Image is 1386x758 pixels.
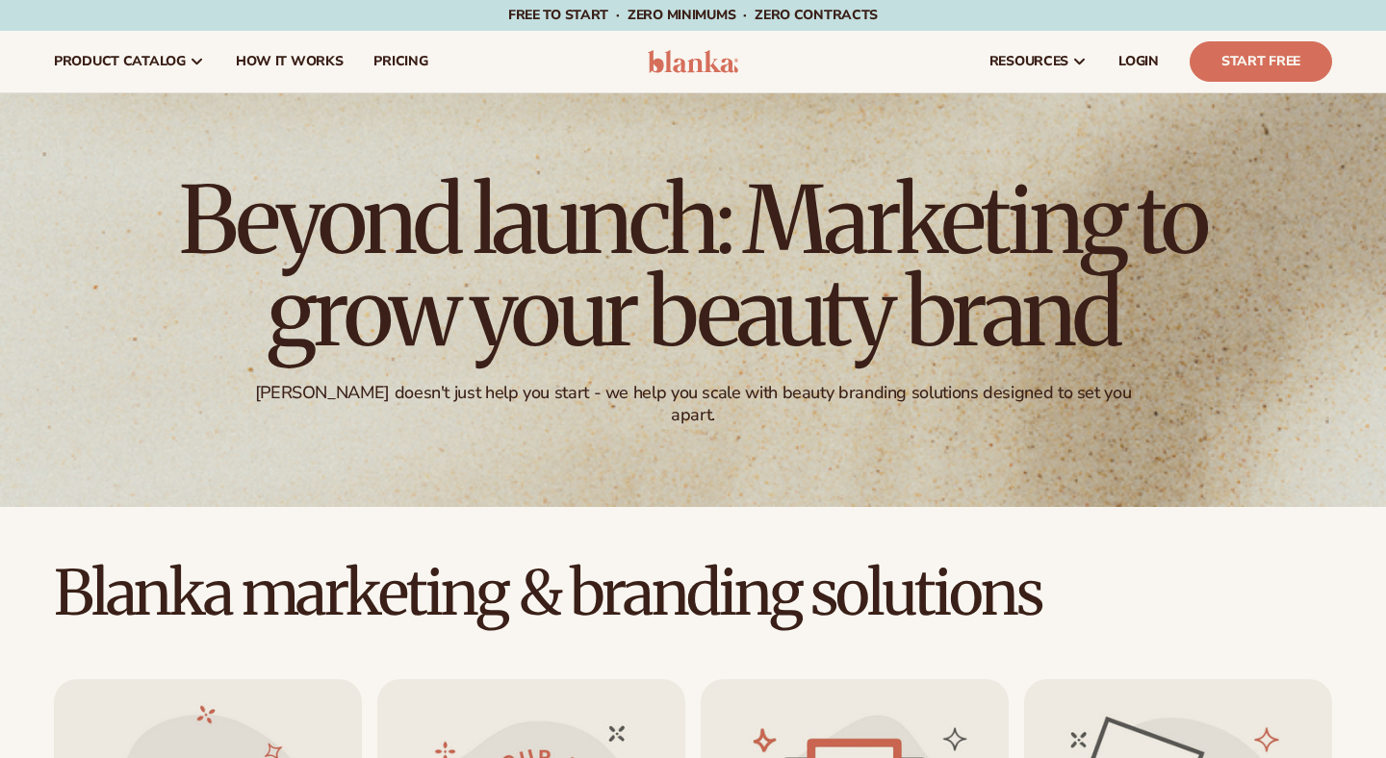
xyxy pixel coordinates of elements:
[220,31,359,92] a: How It Works
[974,31,1103,92] a: resources
[989,54,1068,69] span: resources
[38,31,220,92] a: product catalog
[164,174,1222,359] h1: Beyond launch: Marketing to grow your beauty brand
[54,54,186,69] span: product catalog
[1118,54,1159,69] span: LOGIN
[1103,31,1174,92] a: LOGIN
[242,382,1145,427] div: [PERSON_NAME] doesn't just help you start - we help you scale with beauty branding solutions desi...
[508,6,878,24] span: Free to start · ZERO minimums · ZERO contracts
[373,54,427,69] span: pricing
[648,50,739,73] img: logo
[1190,41,1332,82] a: Start Free
[358,31,443,92] a: pricing
[236,54,344,69] span: How It Works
